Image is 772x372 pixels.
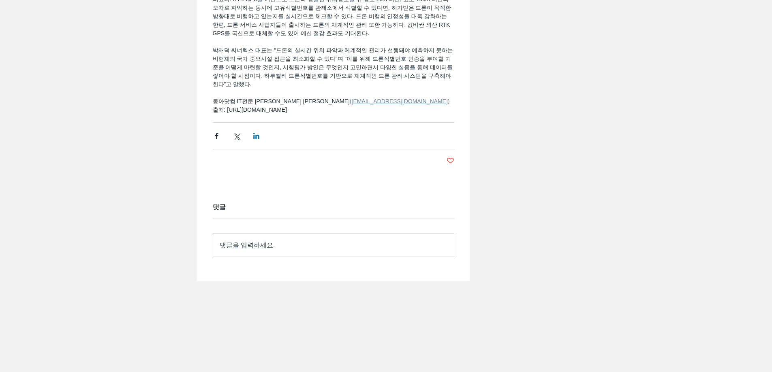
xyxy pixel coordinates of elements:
[213,204,454,210] h2: 댓글
[213,234,454,257] button: 댓글을 입력하세요.
[197,285,468,370] iframe: fb:comments Facebook Social Plugin
[447,157,454,164] button: Like post
[213,132,220,140] button: 페이스북으로 공유
[350,98,450,104] a: ([EMAIL_ADDRESS][DOMAIN_NAME])
[233,132,240,140] button: X, 구 트위터 공유
[213,47,455,87] span: 박재덕 씨너렉스 대표는 “드론의 실시간 위치 파악과 체계적인 관리가 선행돼야 예측하지 못하는 비행체의 국가 중요시설 접근을 최소화할 수 있다”며 “이를 위해 드론식별번호 인증...
[213,98,350,104] span: 동아닷컴 IT전문 [PERSON_NAME] [PERSON_NAME]
[213,106,287,113] span: 출처: [URL][DOMAIN_NAME]
[220,242,275,249] span: 댓글을 입력하세요.
[252,132,260,140] button: 링크드인으로 공유
[679,337,772,372] iframe: Wix Chat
